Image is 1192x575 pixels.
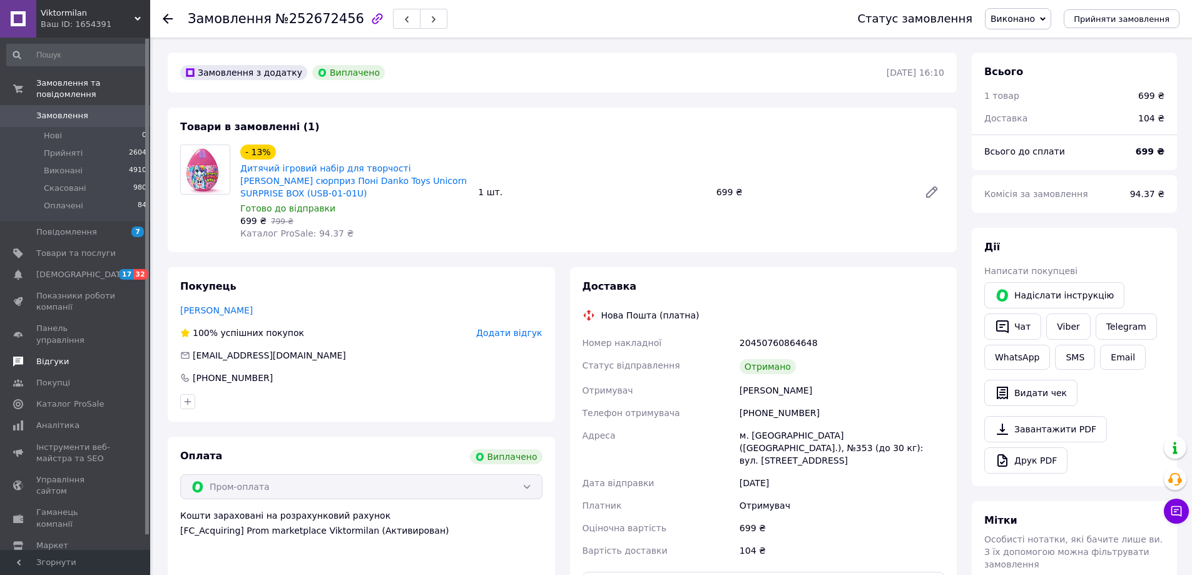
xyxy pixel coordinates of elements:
button: Чат [984,313,1041,340]
span: [DEMOGRAPHIC_DATA] [36,269,129,280]
div: - 13% [240,145,276,160]
span: Вартість доставки [583,546,668,556]
div: успішних покупок [180,327,304,339]
b: 699 ₴ [1136,146,1164,156]
span: 84 [138,200,146,211]
div: Повернутися назад [163,13,173,25]
div: [FC_Acquiring] Prom marketplace Viktormilan (Активирован) [180,524,543,537]
span: Написати покупцеві [984,266,1077,276]
input: Пошук [6,44,148,66]
div: Замовлення з додатку [180,65,307,80]
span: Панель управління [36,323,116,345]
div: Статус замовлення [857,13,972,25]
div: [PERSON_NAME] [737,379,947,402]
div: 1 шт. [473,183,711,201]
span: Відгуки [36,356,69,367]
span: Покупці [36,377,70,389]
a: [PERSON_NAME] [180,305,253,315]
span: Аналітика [36,420,79,431]
span: 0 [142,130,146,141]
button: Прийняти замовлення [1064,9,1179,28]
span: 100% [193,328,218,338]
span: 699 ₴ [240,216,267,226]
span: Статус відправлення [583,360,680,370]
span: Viktormilan [41,8,135,19]
span: Готово до відправки [240,203,335,213]
div: 699 ₴ [711,183,914,201]
div: Нова Пошта (платна) [598,309,703,322]
span: 2604 [129,148,146,159]
div: 20450760864648 [737,332,947,354]
span: Показники роботи компанії [36,290,116,313]
span: Всього до сплати [984,146,1065,156]
span: Телефон отримувача [583,408,680,418]
div: 104 ₴ [737,539,947,562]
span: Виконані [44,165,83,176]
span: Всього [984,66,1023,78]
div: [PHONE_NUMBER] [191,372,274,384]
a: Завантажити PDF [984,416,1107,442]
span: Замовлення [36,110,88,121]
span: Повідомлення [36,226,97,238]
span: №252672456 [275,11,364,26]
div: [DATE] [737,472,947,494]
span: Особисті нотатки, які бачите лише ви. З їх допомогою можна фільтрувати замовлення [984,534,1163,569]
span: Нові [44,130,62,141]
button: Чат з покупцем [1164,499,1189,524]
div: 699 ₴ [737,517,947,539]
span: Додати відгук [476,328,542,338]
a: Редагувати [919,180,944,205]
span: [EMAIL_ADDRESS][DOMAIN_NAME] [193,350,346,360]
time: [DATE] 16:10 [887,68,944,78]
span: Замовлення та повідомлення [36,78,150,100]
span: Каталог ProSale [36,399,104,410]
span: Доставка [984,113,1027,123]
span: Адреса [583,430,616,440]
button: Видати чек [984,380,1077,406]
div: Кошти зараховані на розрахунковий рахунок [180,509,543,537]
a: Дитячий ігровий набір для творчості [PERSON_NAME] сюрприз Поні Danko Toys Unicorn SURPRISE BOX (U... [240,163,467,198]
a: Telegram [1096,313,1157,340]
img: Дитячий ігровий набір для творчості Яйце сюрприз Поні Danko Toys Unicorn SURPRISE BOX (USB-01-01U) [181,146,230,193]
span: Комісія за замовлення [984,189,1088,199]
div: Виплачено [312,65,385,80]
span: Управління сайтом [36,474,116,497]
div: 104 ₴ [1131,104,1172,132]
span: 17 [119,269,133,280]
span: Інструменти веб-майстра та SEO [36,442,116,464]
span: Каталог ProSale: 94.37 ₴ [240,228,354,238]
span: Номер накладної [583,338,662,348]
div: [PHONE_NUMBER] [737,402,947,424]
span: 94.37 ₴ [1130,189,1164,199]
span: 1 товар [984,91,1019,101]
span: Платник [583,501,622,511]
span: 980 [133,183,146,194]
span: Виконано [991,14,1035,24]
div: Отримувач [737,494,947,517]
div: Виплачено [470,449,543,464]
span: 4910 [129,165,146,176]
div: Отримано [740,359,796,374]
span: Дії [984,241,1000,253]
a: WhatsApp [984,345,1050,370]
div: м. [GEOGRAPHIC_DATA] ([GEOGRAPHIC_DATA].), №353 (до 30 кг): вул. [STREET_ADDRESS] [737,424,947,472]
span: Прийняті [44,148,83,159]
span: Доставка [583,280,637,292]
span: Оціночна вартість [583,523,666,533]
button: Email [1100,345,1146,370]
span: Оплата [180,450,222,462]
button: SMS [1055,345,1095,370]
div: 699 ₴ [1138,89,1164,102]
button: Надіслати інструкцію [984,282,1124,308]
a: Viber [1046,313,1090,340]
span: Гаманець компанії [36,507,116,529]
span: Покупець [180,280,237,292]
span: Скасовані [44,183,86,194]
span: Маркет [36,540,68,551]
span: Мітки [984,514,1017,526]
span: Товари та послуги [36,248,116,259]
span: 7 [131,226,144,237]
span: Прийняти замовлення [1074,14,1169,24]
span: Замовлення [188,11,272,26]
div: Ваш ID: 1654391 [41,19,150,30]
